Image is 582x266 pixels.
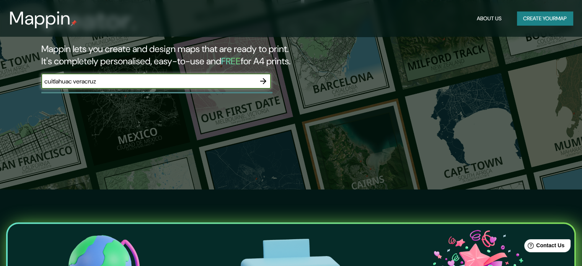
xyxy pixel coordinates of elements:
[517,11,573,26] button: Create yourmap
[9,8,71,29] h3: Mappin
[221,55,241,67] h5: FREE
[71,20,77,26] img: mappin-pin
[474,11,505,26] button: About Us
[514,236,574,258] iframe: Help widget launcher
[41,43,333,67] h2: Mappin lets you create and design maps that are ready to print. It's completely personalised, eas...
[41,77,256,86] input: Choose your favourite place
